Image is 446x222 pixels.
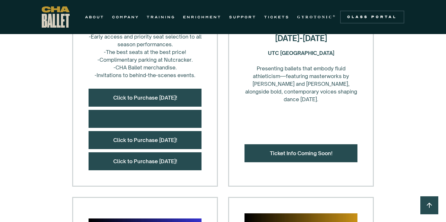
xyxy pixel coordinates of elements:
a: Click to Purchase [DATE]! [113,137,177,143]
strong: UTC [GEOGRAPHIC_DATA] ‍ [268,50,334,56]
a: Ticket Info Coming Soon! [270,150,332,156]
a: SUPPORT [229,13,256,21]
a: ENRICHMENT [183,13,221,21]
a: COMPANY [112,13,139,21]
div: Class Portal [344,14,400,20]
a: TRAINING [147,13,175,21]
div: Benefits include: -10% off additional single tickets. -Early access and priority seat selection t... [89,17,202,79]
a: GYROTONIC® [297,13,336,21]
a: ABOUT [85,13,104,21]
a: Click to Purchase [DATE]! [113,94,177,101]
a: Class Portal [340,11,404,23]
a: Click to Purchase [DATE]! [113,158,177,164]
strong: GYROTONIC [297,15,333,19]
sup: ® [333,14,336,18]
a: TICKETS [264,13,289,21]
strong: [DATE]-[DATE] [275,33,327,43]
a: home [42,6,70,28]
div: Presenting ballets that embody fluid athleticism—featuring masterworks by [PERSON_NAME] and [PERS... [244,49,357,103]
